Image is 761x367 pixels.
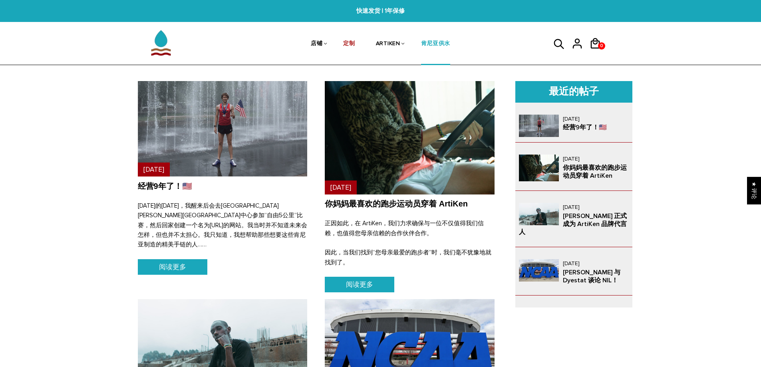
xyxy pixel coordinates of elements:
[589,52,607,53] a: 0
[330,183,351,192] font: [DATE]
[519,155,559,181] img: 你妈妈最喜欢的跑步运动员穿着 ArtiKen
[346,280,373,289] a: 阅读更多
[563,164,627,180] a: 你妈妈最喜欢的跑步运动员穿着 ArtiKen
[343,40,355,47] font: 定制
[325,249,491,266] font: 因此，当我们找到“您母亲最爱的跑步者”时，我们毫不犹豫地就找到了。
[563,123,607,131] a: 经营9年了！🇺🇸
[325,81,495,194] img: 你妈妈最喜欢的跑步运动员穿着 ArtiKen
[376,23,400,65] a: ARTIKEN
[138,182,192,190] a: 经营9年了！🇺🇸
[519,203,559,225] img: Paul Chelimo 正式成为 ArtiKen 品牌代言人
[343,23,355,65] a: 定制
[159,263,186,271] a: 阅读更多
[421,40,451,47] font: 肯尼亚供水
[138,166,170,174] a: [DATE]
[325,184,357,192] a: [DATE]
[421,23,451,65] a: 肯尼亚供水
[143,165,164,174] font: [DATE]
[325,220,484,236] font: 正因如此，在 ArtiKen，我们力求确保与一位不仅值得我们信赖，也值得您母亲信赖的合作伙伴合作。
[376,40,400,47] font: ARTIKEN
[519,115,559,137] img: 经营9年了！🇺🇸
[325,199,468,208] a: 你妈妈最喜欢的跑步运动员穿着 ArtiKen
[138,202,307,248] font: [DATE]的[DATE]，我醒来后会去[GEOGRAPHIC_DATA][PERSON_NAME][GEOGRAPHIC_DATA]中心参加“自由5公里”比赛，然后回家创建一个名为[URL]的...
[563,115,580,122] a: [DATE]
[563,204,580,210] a: [DATE]
[600,43,603,48] font: 0
[563,260,580,267] a: [DATE]
[519,212,627,236] a: [PERSON_NAME] 正式成为 ArtiKen 品牌代言人
[563,268,620,284] a: [PERSON_NAME] 与 Dyestat 谈论 NIL！
[356,7,405,14] font: 快速发货 | 1年保修
[563,155,580,162] a: [DATE]
[751,182,757,199] font: ★ 评论
[519,259,559,282] img: Chris Hough 与 Dyestat 谈论 NIL！
[549,85,599,97] font: 最近的帖子
[747,177,761,204] div: 点击打开 Judge.me 浮动评论标签
[311,40,322,47] font: 店铺
[138,81,308,177] img: 经营9年了！🇺🇸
